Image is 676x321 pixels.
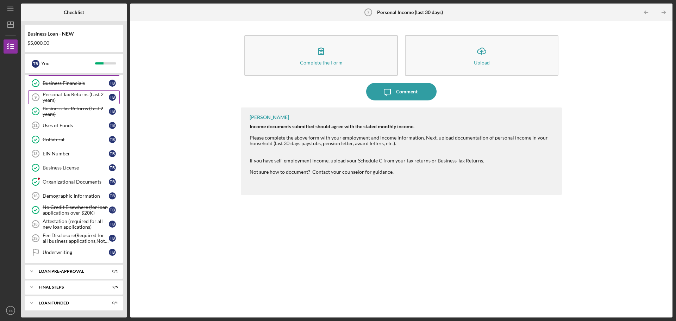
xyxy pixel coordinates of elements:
a: Organizational DocumentsTB [28,175,120,189]
a: Business LicenseTB [28,161,120,175]
div: Organizational Documents [43,179,109,185]
div: LOAN PRE-APPROVAL [39,269,100,273]
div: Business Tax Returns (Last 2 years) [43,106,109,117]
div: Attestation (required for all new loan applications) [43,218,109,230]
a: 13EIN NumberTB [28,147,120,161]
button: Complete the Form [244,35,398,76]
div: T B [109,150,116,157]
div: 0 / 1 [105,269,118,273]
a: Business FinancialsTB [28,76,120,90]
tspan: 9 [35,95,37,99]
div: T B [109,164,116,171]
div: [PERSON_NAME] [250,115,289,120]
div: FINAL STEPS [39,285,100,289]
div: No Credit Elsewhere (for loan applications over $20K) [43,204,109,216]
a: 19Fee Disclosure(Required for all business applications,Not needed for Contractor loans)TB [28,231,120,245]
div: EIN Number [43,151,109,156]
div: T B [109,235,116,242]
div: Uses of Funds [43,123,109,128]
strong: Income documents submitted should agree with the stated monthly income. [250,123,414,129]
div: T B [109,108,116,115]
div: You [41,57,95,69]
button: Comment [366,83,437,100]
div: If you have self-employment income, upload your Schedule C from your tax returns or Business Tax ... [250,158,555,163]
a: Business Tax Returns (Last 2 years)TB [28,104,120,118]
a: No Credit Elsewhere (for loan applications over $20K)TB [28,203,120,217]
tspan: 16 [33,194,37,198]
tspan: 7 [367,10,369,14]
div: Please complete the above form with your employment and income information. Next, upload document... [250,135,555,146]
div: T B [109,178,116,185]
div: $5,000.00 [27,40,120,46]
b: Checklist [64,10,84,15]
div: Business Loan - NEW [27,31,120,37]
text: TB [8,309,13,313]
div: T B [32,60,39,68]
a: 11Uses of FundsTB [28,118,120,132]
div: T B [109,249,116,256]
div: 2 / 5 [105,285,118,289]
div: Business Financials [43,80,109,86]
div: Upload [474,60,490,65]
div: Fee Disclosure(Required for all business applications,Not needed for Contractor loans) [43,233,109,244]
div: T B [109,80,116,87]
div: T B [109,206,116,214]
b: Personal Income (last 30 days) [377,10,443,15]
div: T B [109,192,116,199]
div: T B [109,94,116,101]
div: T B [109,221,116,228]
div: Personal Tax Returns (Last 2 years) [43,92,109,103]
div: Demographic Information [43,193,109,199]
button: TB [4,303,18,317]
tspan: 13 [33,152,37,156]
a: 16Demographic InformationTB [28,189,120,203]
div: Not sure how to document? Contact your counselor for guidance. [250,169,555,175]
div: Business License [43,165,109,171]
div: Complete the Form [300,60,343,65]
a: 18Attestation (required for all new loan applications)TB [28,217,120,231]
div: T B [109,122,116,129]
div: Comment [396,83,418,100]
a: 9Personal Tax Returns (Last 2 years)TB [28,90,120,104]
div: T B [109,136,116,143]
tspan: 11 [33,123,37,128]
div: 0 / 1 [105,301,118,305]
button: Upload [405,35,558,76]
a: UnderwritingTB [28,245,120,259]
div: Collateral [43,137,109,142]
div: Underwriting [43,249,109,255]
div: LOAN FUNDED [39,301,100,305]
tspan: 19 [33,236,37,240]
a: CollateralTB [28,132,120,147]
tspan: 18 [33,222,37,226]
